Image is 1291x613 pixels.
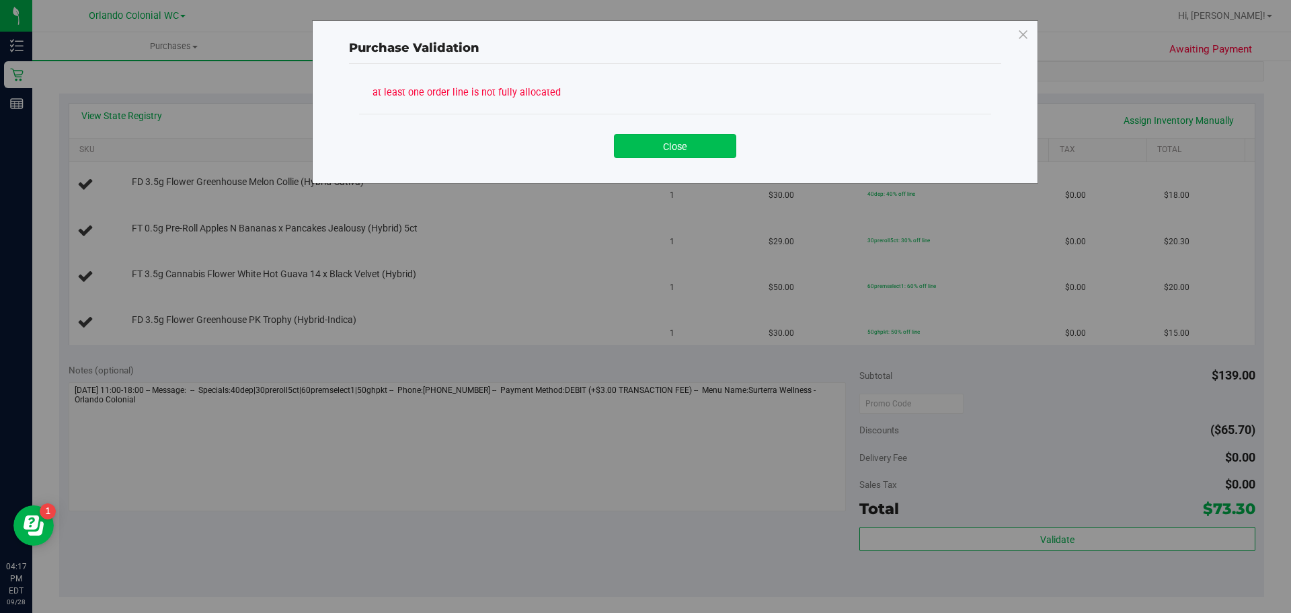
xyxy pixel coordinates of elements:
span: Purchase Validation [349,40,479,55]
iframe: Resource center [13,505,54,546]
iframe: Resource center unread badge [40,503,56,519]
button: Close [614,134,736,158]
div: at least one order line is not fully allocated [373,82,877,100]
